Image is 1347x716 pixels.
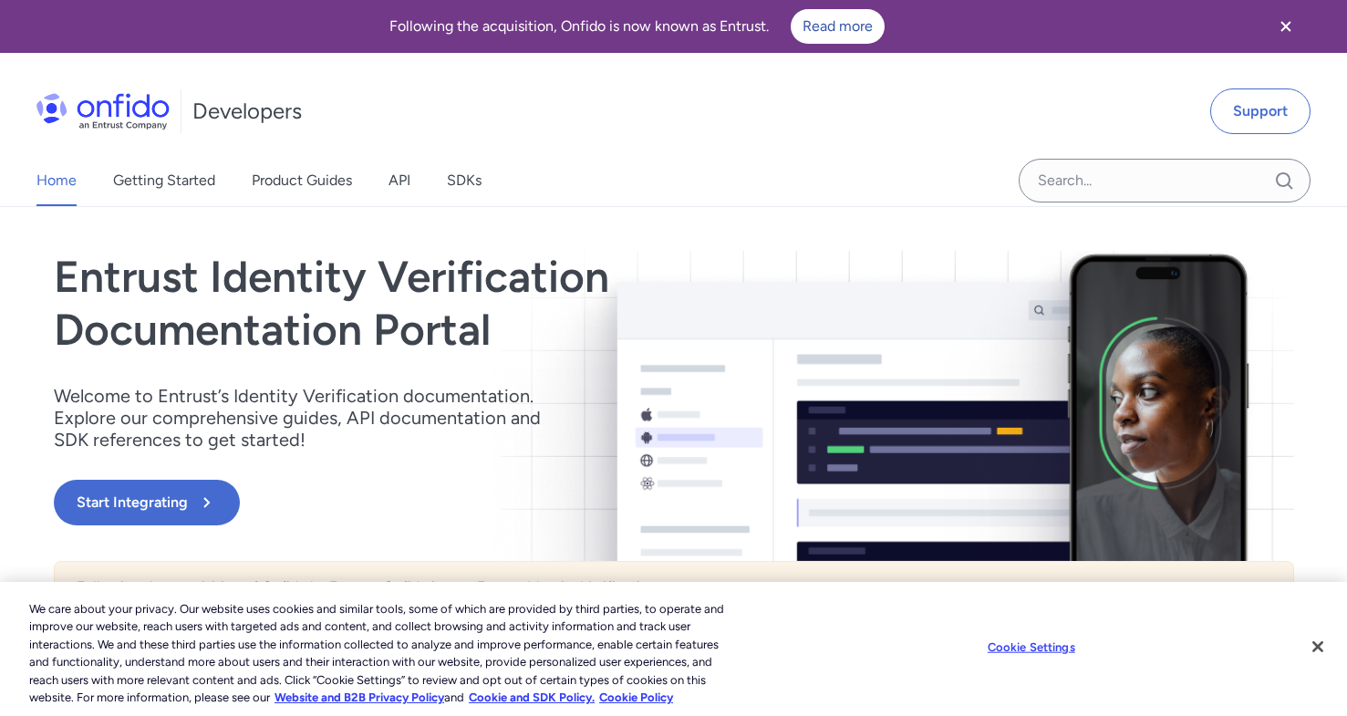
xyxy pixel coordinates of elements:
[113,155,215,206] a: Getting Started
[1210,88,1311,134] a: Support
[599,690,673,704] a: Cookie Policy
[22,9,1252,44] div: Following the acquisition, Onfido is now known as Entrust.
[275,690,444,704] a: More information about our cookie policy., opens in a new tab
[54,480,240,525] button: Start Integrating
[54,251,922,356] h1: Entrust Identity Verification Documentation Portal
[54,385,565,451] p: Welcome to Entrust’s Identity Verification documentation. Explore our comprehensive guides, API d...
[1275,16,1297,37] svg: Close banner
[54,480,922,525] a: Start Integrating
[389,155,410,206] a: API
[1019,159,1311,202] input: Onfido search input field
[36,93,170,130] img: Onfido Logo
[469,690,595,704] a: Cookie and SDK Policy.
[252,155,352,206] a: Product Guides
[974,629,1088,666] button: Cookie Settings
[1298,627,1338,667] button: Close
[1252,4,1320,49] button: Close banner
[791,9,885,44] a: Read more
[36,155,77,206] a: Home
[192,97,302,126] h1: Developers
[447,155,482,206] a: SDKs
[29,600,741,707] div: We care about your privacy. Our website uses cookies and similar tools, some of which are provide...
